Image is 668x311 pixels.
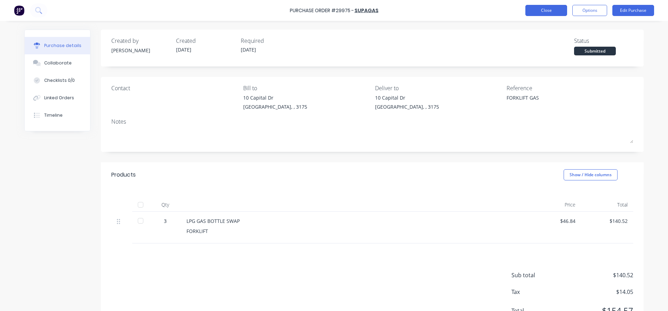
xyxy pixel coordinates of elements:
[587,217,628,225] div: $140.52
[564,288,633,296] span: $14.05
[534,217,575,225] div: $46.84
[564,271,633,279] span: $140.52
[511,288,564,296] span: Tax
[25,72,90,89] button: Checklists 0/0
[290,7,354,14] div: Purchase Order #29975 -
[44,95,74,101] div: Linked Orders
[44,77,75,84] div: Checklists 0/0
[111,84,238,92] div: Contact
[243,84,370,92] div: Bill to
[243,103,307,110] div: [GEOGRAPHIC_DATA], , 3175
[14,5,24,16] img: Factory
[44,112,63,118] div: Timeline
[572,5,607,16] button: Options
[525,5,567,16] button: Close
[25,37,90,54] button: Purchase details
[155,217,175,225] div: 3
[186,217,523,225] div: LPG GAS BOTTLE SWAP
[25,107,90,124] button: Timeline
[25,89,90,107] button: Linked Orders
[574,37,633,45] div: Status
[612,5,654,16] button: Edit Purchase
[581,198,633,212] div: Total
[507,84,633,92] div: Reference
[375,84,502,92] div: Deliver to
[507,94,594,110] textarea: FORKLIFT GAS
[186,227,523,235] div: FORKLIFT
[150,198,181,212] div: Qty
[375,103,439,110] div: [GEOGRAPHIC_DATA], , 3175
[44,42,81,49] div: Purchase details
[243,94,307,101] div: 10 Capital Dr
[574,47,616,55] div: Submitted
[111,37,170,45] div: Created by
[564,169,618,180] button: Show / Hide columns
[111,117,633,126] div: Notes
[25,54,90,72] button: Collaborate
[241,37,300,45] div: Required
[44,60,72,66] div: Collaborate
[511,271,564,279] span: Sub total
[355,7,379,14] a: SUPAGAS
[111,171,136,179] div: Products
[375,94,439,101] div: 10 Capital Dr
[111,47,170,54] div: [PERSON_NAME]
[176,37,235,45] div: Created
[529,198,581,212] div: Price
